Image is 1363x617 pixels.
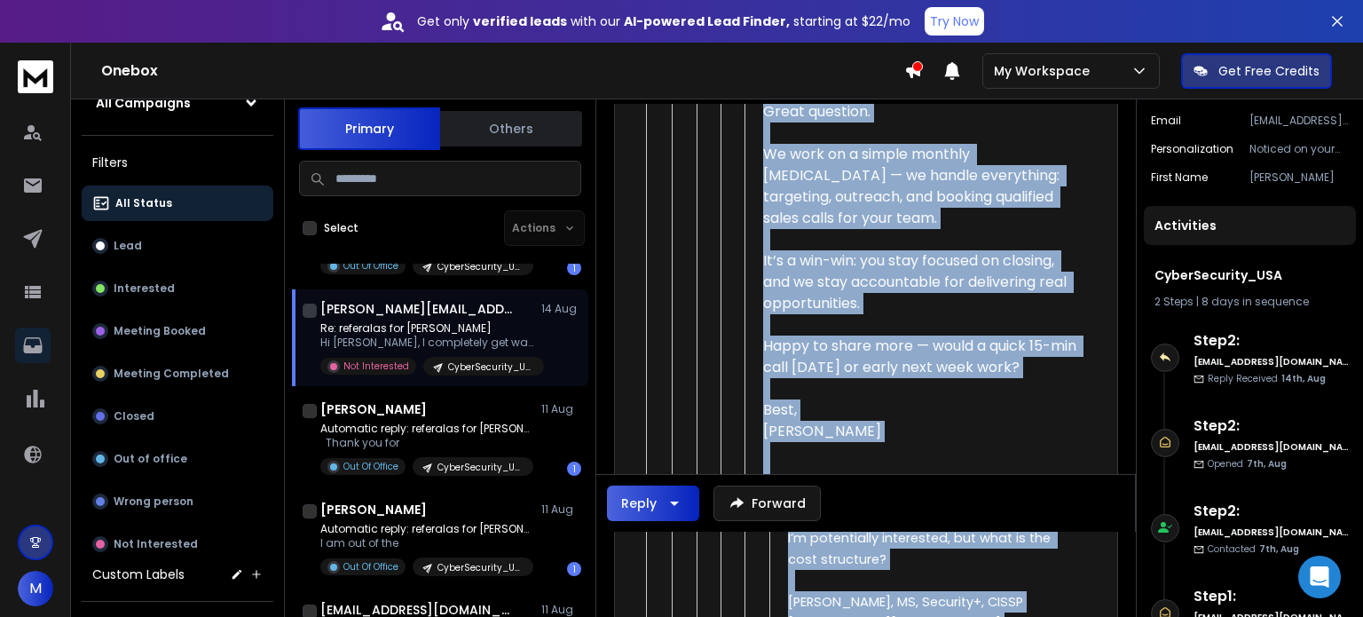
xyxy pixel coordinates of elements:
[1194,355,1349,368] h6: [EMAIL_ADDRESS][DOMAIN_NAME]
[114,537,198,551] p: Not Interested
[82,150,273,175] h3: Filters
[1259,542,1299,556] span: 7th, Aug
[763,144,1078,229] div: We work on a simple monthly [MEDICAL_DATA] — we handle everything: targeting, outreach, and booki...
[1194,415,1349,437] h6: Step 2 :
[541,502,581,517] p: 11 Aug
[788,593,1023,611] span: [PERSON_NAME], MS, Security+, CISSP
[607,486,699,521] button: Reply
[1298,556,1341,598] div: Open Intercom Messenger
[713,486,821,521] button: Forward
[1194,440,1349,454] h6: [EMAIL_ADDRESS][DOMAIN_NAME]
[343,360,409,373] p: Not Interested
[567,562,581,576] div: 1
[114,239,142,253] p: Lead
[1194,526,1349,539] h6: [EMAIL_ADDRESS][DOMAIN_NAME]
[320,336,533,350] p: Hi [PERSON_NAME], I completely get wanting
[320,436,533,450] p: Thank you for
[320,321,533,336] p: Re: referalas for [PERSON_NAME]
[82,526,273,562] button: Not Interested
[320,501,427,518] h1: [PERSON_NAME]
[567,261,581,275] div: 1
[624,12,790,30] strong: AI-powered Lead Finder,
[1154,294,1194,309] span: 2 Steps
[1201,294,1309,309] span: 8 days in sequence
[320,400,427,418] h1: [PERSON_NAME]
[320,522,533,536] p: Automatic reply: referalas for [PERSON_NAME]
[437,461,523,474] p: CyberSecurity_USA
[1151,114,1181,128] p: Email
[1154,295,1345,309] div: |
[541,603,581,617] p: 11 Aug
[1194,586,1349,607] h6: Step 1 :
[18,571,53,606] button: M
[440,109,582,148] button: Others
[541,302,581,316] p: 14 Aug
[763,336,1078,378] div: Happy to share more — would a quick 15-min call [DATE] or early next week work?
[324,221,358,235] label: Select
[114,367,229,381] p: Meeting Completed
[621,494,657,512] div: Reply
[82,85,273,121] button: All Campaigns
[82,399,273,434] button: Closed
[92,566,185,583] h3: Custom Labels
[925,7,984,36] button: Try Now
[1208,457,1287,471] p: Opened
[994,62,1097,80] p: My Workspace
[343,460,398,473] p: Out Of Office
[320,300,516,318] h1: [PERSON_NAME][EMAIL_ADDRESS][DOMAIN_NAME]
[82,441,273,477] button: Out of office
[114,324,206,338] p: Meeting Booked
[1208,372,1326,385] p: Reply Received
[115,196,172,210] p: All Status
[448,360,533,374] p: CyberSecurity_USA
[320,422,533,436] p: Automatic reply: referalas for [PERSON_NAME]
[473,12,567,30] strong: verified leads
[82,186,273,221] button: All Status
[18,60,53,93] img: logo
[1249,142,1349,156] p: Noticed on your site that you offer penetration testing, security assessments, and incident respo...
[1151,170,1208,185] p: First Name
[541,402,581,416] p: 11 Aug
[763,250,1078,314] div: It’s a win-win: you stay focused on closing, and we stay accountable for delivering real opportun...
[82,356,273,392] button: Meeting Completed
[1281,372,1326,385] span: 14th, Aug
[567,462,581,476] div: 1
[763,399,1078,442] div: Best, [PERSON_NAME]
[1208,542,1299,556] p: Contacted
[930,12,979,30] p: Try Now
[343,560,398,573] p: Out Of Office
[82,271,273,306] button: Interested
[320,536,533,550] p: I am out of the
[437,561,523,574] p: CyberSecurity_USA
[1181,53,1332,89] button: Get Free Credits
[1154,266,1345,284] h1: CyberSecurity_USA
[1249,170,1349,185] p: [PERSON_NAME]
[82,313,273,349] button: Meeting Booked
[763,101,1078,123] div: Great question.
[1194,501,1349,522] h6: Step 2 :
[298,107,440,150] button: Primary
[82,228,273,264] button: Lead
[114,281,175,296] p: Interested
[1151,142,1233,156] p: Personalization
[1218,62,1320,80] p: Get Free Credits
[96,94,191,112] h1: All Campaigns
[114,452,187,466] p: Out of office
[82,484,273,519] button: Wrong person
[114,409,154,423] p: Closed
[114,494,193,509] p: Wrong person
[1247,457,1287,471] span: 7th, Aug
[1194,330,1349,352] h6: Step 2 :
[343,259,398,273] p: Out Of Office
[437,260,523,273] p: CyberSecurity_USA
[417,12,910,30] p: Get only with our starting at $22/mo
[1249,114,1349,128] p: [EMAIL_ADDRESS][DOMAIN_NAME]
[101,60,904,82] h1: Onebox
[1144,206,1356,245] div: Activities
